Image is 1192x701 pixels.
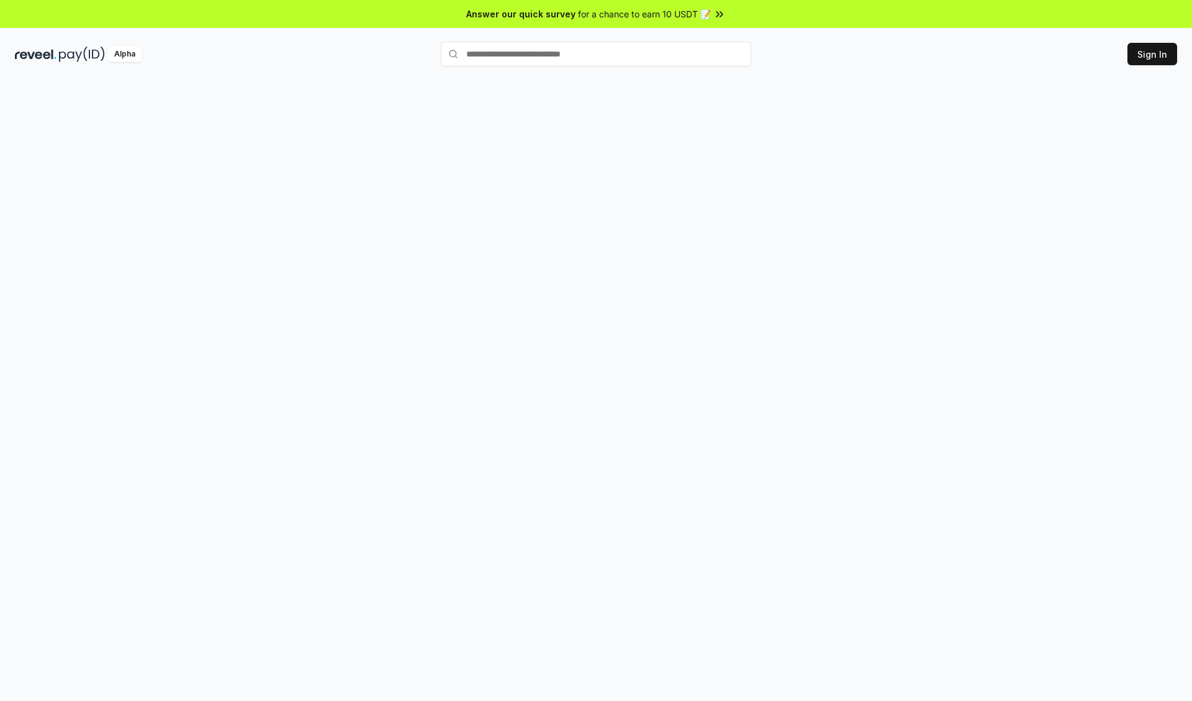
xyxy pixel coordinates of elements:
button: Sign In [1127,43,1177,65]
span: for a chance to earn 10 USDT 📝 [578,7,711,20]
img: pay_id [59,47,105,62]
span: Answer our quick survey [466,7,576,20]
img: reveel_dark [15,47,56,62]
div: Alpha [107,47,142,62]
